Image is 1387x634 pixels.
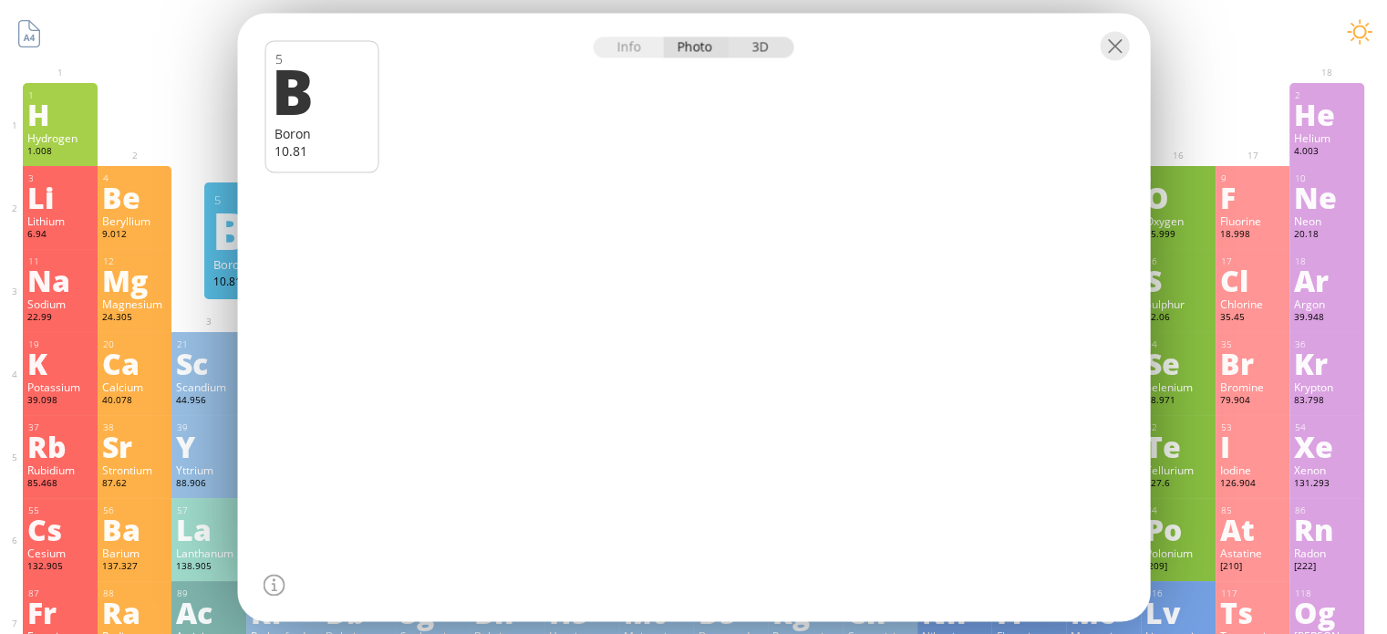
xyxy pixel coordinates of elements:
div: 2 [1295,89,1360,101]
div: 137.327 [102,560,168,575]
div: Db [326,598,391,627]
div: 9 [1221,172,1286,184]
div: 4.003 [1294,145,1360,160]
h1: Talbica. Interactive chemistry [9,9,1378,47]
div: Mt [624,598,689,627]
div: Radon [1294,546,1360,560]
div: 34 [1146,338,1211,350]
div: [209] [1145,560,1211,575]
div: 1 [28,89,93,101]
div: Te [1145,431,1211,461]
div: 56 [103,504,168,516]
div: Boron [274,125,368,142]
div: Neon [1294,213,1360,228]
div: 32.06 [1145,311,1211,326]
div: 9.012 [102,228,168,243]
div: Lanthanum [176,546,242,560]
div: Info [594,36,664,57]
div: 118 [1295,587,1360,599]
div: 24.305 [102,311,168,326]
div: La [176,514,242,544]
div: 44.956 [176,394,242,409]
div: 54 [1295,421,1360,433]
div: Barium [102,546,168,560]
div: 10.81 [213,274,295,288]
div: He [1294,99,1360,129]
div: Krypton [1294,379,1360,394]
div: 116 [1146,587,1211,599]
div: [210] [1220,560,1286,575]
div: 126.904 [1220,477,1286,492]
div: Se [1145,348,1211,378]
div: Mg [102,265,168,295]
div: Na [27,265,93,295]
div: S [1145,265,1211,295]
div: 89 [177,587,242,599]
div: H [27,99,93,129]
div: Sulphur [1145,296,1211,311]
div: 37 [28,421,93,433]
div: Strontium [102,463,168,477]
div: 40.078 [102,394,168,409]
div: Ds [698,598,763,627]
div: Beryllium [102,213,168,228]
div: Ts [1220,598,1286,627]
div: 39 [177,421,242,433]
div: 3 [28,172,93,184]
div: 38 [103,421,168,433]
div: Og [1294,598,1360,627]
div: Scandium [176,379,242,394]
div: 8 [1146,172,1211,184]
div: Br [1220,348,1286,378]
div: 138.905 [176,560,242,575]
div: B [212,215,295,244]
div: Ca [102,348,168,378]
div: 117 [1221,587,1286,599]
div: Po [1145,514,1211,544]
div: 4 [103,172,168,184]
div: 84 [1146,504,1211,516]
div: Sodium [27,296,93,311]
div: Astatine [1220,546,1286,560]
div: 19 [28,338,93,350]
div: Potassium [27,379,93,394]
div: Tellurium [1145,463,1211,477]
div: Xenon [1294,463,1360,477]
div: Cn [847,598,913,627]
div: O [1145,182,1211,212]
div: Li [27,182,93,212]
div: Mc [1071,598,1136,627]
div: Oxygen [1145,213,1211,228]
div: Bromine [1220,379,1286,394]
div: 20 [103,338,168,350]
div: Ne [1294,182,1360,212]
div: Ac [176,598,242,627]
div: B [272,59,366,121]
div: 1.008 [27,145,93,160]
div: 21 [177,338,242,350]
div: 57 [177,504,242,516]
div: 55 [28,504,93,516]
div: Xe [1294,431,1360,461]
div: Rb [27,431,93,461]
div: 131.293 [1294,477,1360,492]
div: Cesium [27,546,93,560]
div: Fluorine [1220,213,1286,228]
div: 3D [729,36,794,57]
div: F [1220,182,1286,212]
div: Cl [1220,265,1286,295]
div: Calcium [102,379,168,394]
div: 5 [214,192,295,208]
div: 87 [28,587,93,599]
div: 18 [1295,255,1360,267]
div: Ra [102,598,168,627]
div: Boron [213,256,295,273]
div: Iodine [1220,463,1286,477]
div: Yttrium [176,463,242,477]
div: Lithium [27,213,93,228]
div: Sc [176,348,242,378]
div: Nh [922,598,988,627]
div: Hs [549,598,615,627]
div: 11 [28,255,93,267]
div: 86 [1295,504,1360,516]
